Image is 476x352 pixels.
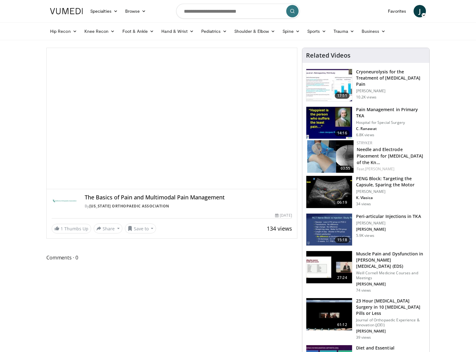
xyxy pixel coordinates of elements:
a: 14:16 Pain Management in Primary TKA Hospital for Special Surgery C. Ranawat 6.8K views [306,106,426,139]
a: 15:18 Peri-articular Injections in TKA [PERSON_NAME] [PERSON_NAME] 5.9K views [306,213,426,246]
span: 06:19 [335,199,350,206]
img: 134713_0000_1.png.150x105_q85_crop-smart_upscale.jpg [306,107,352,139]
a: 61:12 23 Hour [MEDICAL_DATA] Surgery in 10 [MEDICAL_DATA] Pills or Less Journal of Orthopaedic Ex... [306,298,426,340]
img: 2b859180-7f84-4d0c-b2e4-26f096322a11.150x105_q85_crop-smart_upscale.jpg [306,298,352,330]
img: 4bfd1b67-8ed1-43f8-8765-7db70836d480.150x105_q85_crop-smart_upscale.jpg [306,176,352,208]
h4: Related Videos [306,52,351,59]
span: 17:51 [335,93,350,99]
p: 74 views [356,288,371,293]
p: 6.8K views [356,133,374,137]
h3: Pain Management in Primary TKA [356,106,426,119]
div: [DATE] [275,213,292,218]
p: [PERSON_NAME] [356,329,426,334]
span: 27:24 [335,275,350,281]
a: Hip Recon [46,25,81,37]
button: Save to [125,224,156,233]
a: [US_STATE] Orthopaedic Association [89,203,169,209]
p: Hospital for Special Surgery [356,120,426,125]
p: 39 views [356,335,371,340]
h3: PENG Block: Targeting the Capsule, Sparing the Motor [356,176,426,188]
p: [PERSON_NAME] [356,227,421,232]
a: Sports [304,25,330,37]
a: Foot & Ankle [119,25,158,37]
a: Browse [121,5,150,17]
h3: Muscle Pain and Dysfunction in [PERSON_NAME][MEDICAL_DATA] (EDS) [356,251,426,269]
img: 0ff13c0a-cb8d-4da8-aaee-22de5f0f1f1f.150x105_q85_crop-smart_upscale.jpg [307,140,354,173]
p: C. Ranawat [356,126,426,131]
a: Favorites [384,5,410,17]
p: 5.9K views [356,233,374,238]
h3: Cryoneurolysis for the Treatment of [MEDICAL_DATA] Pain [356,69,426,87]
a: Stryker [357,140,372,146]
p: Weill Cornell Medicine Courses and Meetings [356,271,426,280]
a: 27:24 Muscle Pain and Dysfunction in [PERSON_NAME][MEDICAL_DATA] (EDS) Weill Cornell Medicine Cou... [306,251,426,293]
img: e207a2cf-d9ea-4db5-bb86-2c3bd21ecd6e.150x105_q85_crop-smart_upscale.jpg [306,251,352,283]
video-js: Video Player [47,48,297,189]
h4: The Basics of Pain and Multimodal Pain Management [85,194,292,201]
p: 34 views [356,202,371,206]
p: [PERSON_NAME] [356,282,426,287]
a: Knee Recon [81,25,119,37]
a: J [414,5,426,17]
p: [PERSON_NAME] [356,221,421,226]
div: By [85,203,292,209]
img: California Orthopaedic Association [52,194,77,209]
a: Hand & Wrist [158,25,198,37]
img: VuMedi Logo [50,8,83,14]
h3: Peri-articular Injections in TKA [356,213,421,219]
button: Share [94,224,122,233]
a: Pediatrics [198,25,231,37]
h3: 23 Hour [MEDICAL_DATA] Surgery in 10 [MEDICAL_DATA] Pills or Less [356,298,426,316]
a: Business [358,25,389,37]
p: Journal of Orthopaedic Experience & Innovation (JOEI) [356,318,426,328]
p: K. Vlasica [356,195,426,200]
span: 1 [61,226,63,232]
p: [PERSON_NAME] [356,189,426,194]
p: 10.2K views [356,95,376,100]
img: _uLx7NeC-FsOB8GH4xMDoxOjA4MTsiGN.150x105_q85_crop-smart_upscale.jpg [306,214,352,246]
input: Search topics, interventions [176,4,300,19]
div: Feat. [357,166,424,172]
span: 134 views [267,225,292,232]
a: 03:55 [307,140,354,173]
a: Needle and Electrode Placement for [MEDICAL_DATA] of the Kn… [357,146,423,165]
a: 06:19 PENG Block: Targeting the Capsule, Sparing the Motor [PERSON_NAME] K. Vlasica 34 views [306,176,426,208]
span: Comments 0 [46,254,297,262]
a: 1 Thumbs Up [52,224,91,233]
span: 14:16 [335,130,350,136]
a: 17:51 Cryoneurolysis for the Treatment of [MEDICAL_DATA] Pain [PERSON_NAME] 10.2K views [306,69,426,102]
a: Shoulder & Elbow [231,25,279,37]
span: 61:12 [335,322,350,328]
a: Trauma [330,25,358,37]
img: fd2e8685-8138-4463-a531-eee9ee08d896.150x105_q85_crop-smart_upscale.jpg [306,69,352,101]
a: Spine [279,25,303,37]
span: 15:18 [335,237,350,243]
span: 03:55 [339,166,352,171]
a: Specialties [87,5,121,17]
a: [PERSON_NAME] [365,166,394,172]
p: [PERSON_NAME] [356,89,426,93]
